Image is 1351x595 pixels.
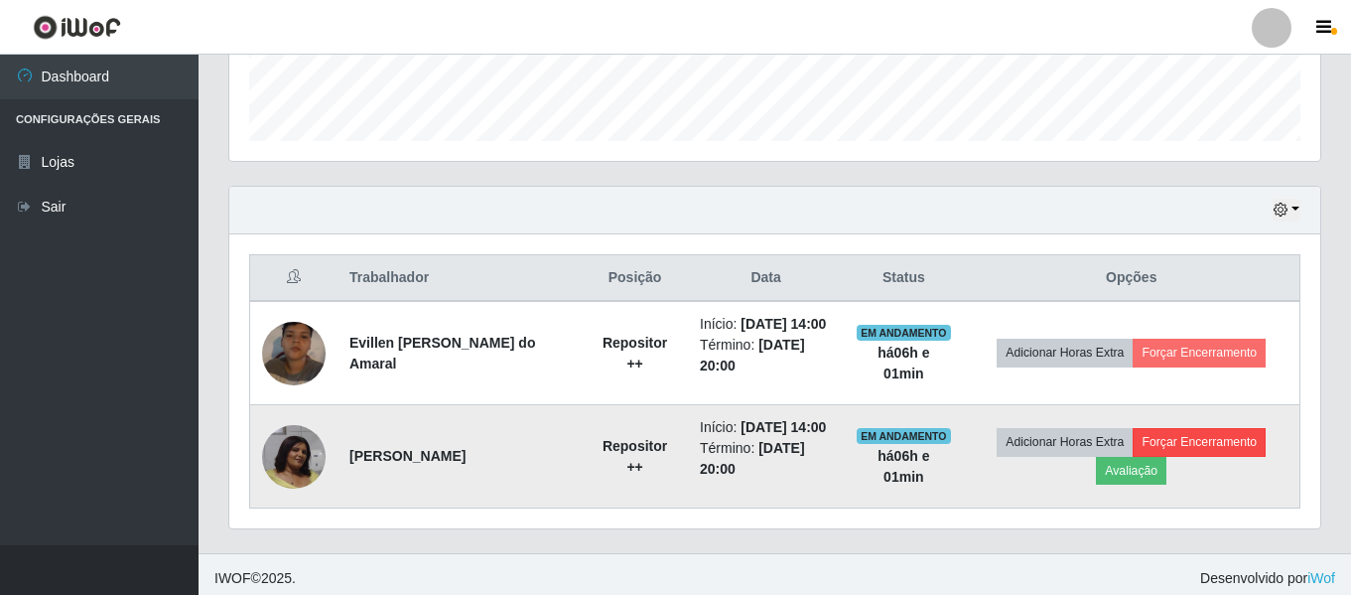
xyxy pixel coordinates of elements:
[262,297,326,410] img: 1751338751212.jpeg
[963,255,1299,302] th: Opções
[997,339,1133,367] button: Adicionar Horas Extra
[582,255,688,302] th: Posição
[700,314,832,335] li: Início:
[700,438,832,480] li: Término:
[1200,568,1335,589] span: Desenvolvido por
[997,428,1133,456] button: Adicionar Horas Extra
[214,570,251,586] span: IWOF
[603,438,667,475] strong: Repositor ++
[1307,570,1335,586] a: iWof
[688,255,844,302] th: Data
[349,448,466,464] strong: [PERSON_NAME]
[33,15,121,40] img: CoreUI Logo
[262,425,326,489] img: 1755965630381.jpeg
[857,325,951,341] span: EM ANDAMENTO
[349,335,535,372] strong: Evillen [PERSON_NAME] do Amaral
[700,335,832,376] li: Término:
[878,448,929,485] strong: há 06 h e 01 min
[1133,339,1266,367] button: Forçar Encerramento
[603,335,667,372] strong: Repositor ++
[214,568,296,589] span: © 2025 .
[878,345,929,381] strong: há 06 h e 01 min
[338,255,582,302] th: Trabalhador
[844,255,963,302] th: Status
[741,419,826,435] time: [DATE] 14:00
[1096,457,1166,485] button: Avaliação
[857,428,951,444] span: EM ANDAMENTO
[700,417,832,438] li: Início:
[741,316,826,332] time: [DATE] 14:00
[1133,428,1266,456] button: Forçar Encerramento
